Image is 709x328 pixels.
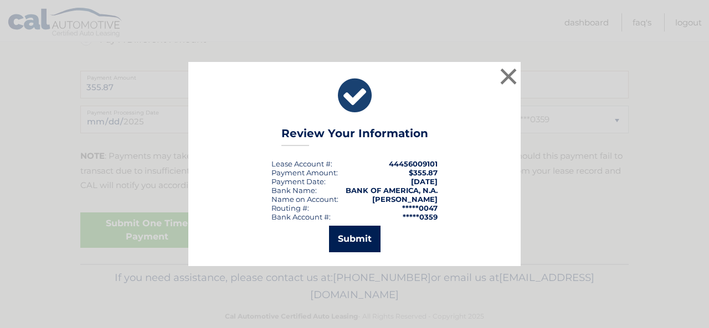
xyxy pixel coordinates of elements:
[271,212,331,221] div: Bank Account #:
[389,159,438,168] strong: 44456009101
[271,204,309,212] div: Routing #:
[497,65,520,87] button: ×
[271,186,317,195] div: Bank Name:
[271,159,332,168] div: Lease Account #:
[329,226,381,252] button: Submit
[346,186,438,195] strong: BANK OF AMERICA, N.A.
[271,195,338,204] div: Name on Account:
[271,177,324,186] span: Payment Date
[281,127,428,146] h3: Review Your Information
[271,168,338,177] div: Payment Amount:
[372,195,438,204] strong: [PERSON_NAME]
[271,177,326,186] div: :
[409,168,438,177] span: $355.87
[411,177,438,186] span: [DATE]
